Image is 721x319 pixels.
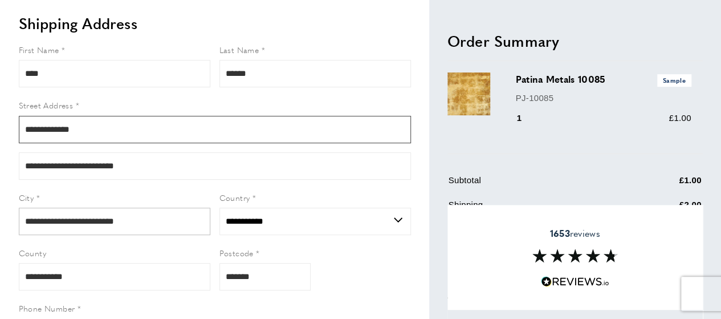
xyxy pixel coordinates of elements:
img: Reviews section [532,249,618,263]
td: £2.00 [623,199,702,221]
span: reviews [549,228,600,239]
span: Country [219,192,250,203]
span: Phone Number [19,302,75,314]
div: 1 [516,112,538,126]
img: Reviews.io 5 stars [541,276,609,287]
strong: 1653 [549,227,569,240]
img: Patina Metals 10085 [447,73,490,116]
span: Sample [657,75,691,87]
td: Shipping [449,199,622,221]
h2: Shipping Address [19,13,411,34]
span: Postcode [219,247,254,259]
span: First Name [19,44,59,55]
h3: Patina Metals 10085 [516,73,691,87]
span: £1.00 [669,114,691,123]
span: City [19,192,34,203]
p: PJ-10085 [516,91,691,105]
td: £1.00 [623,174,702,196]
td: Subtotal [449,174,622,196]
span: Last Name [219,44,259,55]
span: County [19,247,46,259]
h2: Order Summary [447,31,703,51]
span: Street Address [19,99,74,111]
